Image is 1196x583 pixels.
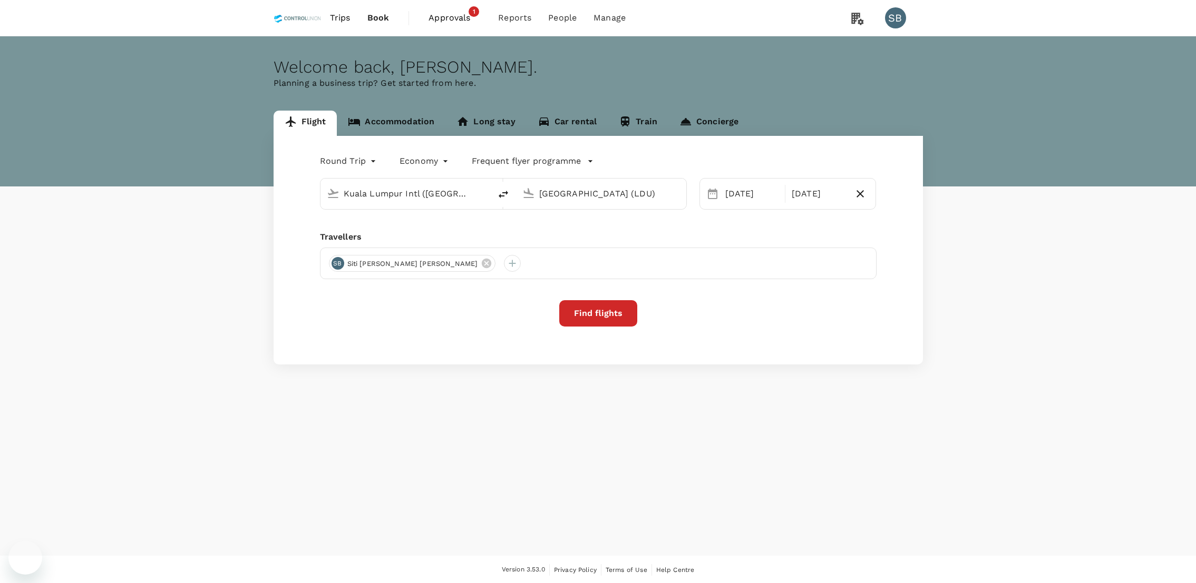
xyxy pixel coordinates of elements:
[320,153,379,170] div: Round Trip
[8,541,42,575] iframe: Button to launch messaging window
[367,12,390,24] span: Book
[668,111,750,136] a: Concierge
[656,564,695,576] a: Help Centre
[606,566,647,574] span: Terms of Use
[548,12,577,24] span: People
[274,6,322,29] img: Control Union Malaysia Sdn. Bhd.
[527,111,608,136] a: Car rental
[472,155,594,167] button: Frequent flyer programme
[554,566,597,574] span: Privacy Policy
[606,564,647,576] a: Terms of Use
[341,259,484,269] span: Siti [PERSON_NAME] [PERSON_NAME]
[594,12,626,24] span: Manage
[502,565,545,575] span: Version 3.53.0
[332,257,344,270] div: SB
[400,153,451,170] div: Economy
[656,566,695,574] span: Help Centre
[445,111,526,136] a: Long stay
[885,7,906,28] div: SB
[274,77,923,90] p: Planning a business trip? Get started from here.
[559,300,637,327] button: Find flights
[274,111,337,136] a: Flight
[344,185,469,202] input: Depart from
[539,185,664,202] input: Going to
[472,155,581,167] p: Frequent flyer programme
[274,57,923,77] div: Welcome back , [PERSON_NAME] .
[483,192,485,194] button: Open
[330,12,351,24] span: Trips
[320,231,877,243] div: Travellers
[554,564,597,576] a: Privacy Policy
[491,182,516,207] button: delete
[337,111,445,136] a: Accommodation
[721,183,783,204] div: [DATE]
[498,12,531,24] span: Reports
[679,192,681,194] button: Open
[787,183,849,204] div: [DATE]
[329,255,496,272] div: SBSiti [PERSON_NAME] [PERSON_NAME]
[429,12,481,24] span: Approvals
[608,111,668,136] a: Train
[469,6,479,17] span: 1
